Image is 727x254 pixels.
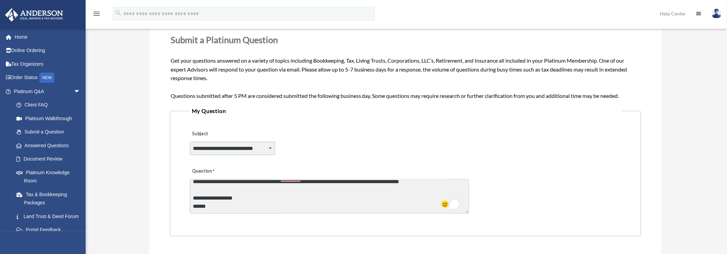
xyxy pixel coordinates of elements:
a: Order StatusNEW [5,71,91,85]
a: Document Review [10,152,91,166]
span: arrow_drop_down [74,85,87,99]
a: Submit a Question [10,125,87,139]
a: Tax Organizers [5,57,91,71]
i: menu [93,10,101,18]
i: search [114,9,122,17]
a: Platinum Q&Aarrow_drop_down [5,85,91,98]
img: Anderson Advisors Platinum Portal [3,8,65,22]
label: Subject [190,129,255,139]
img: User Pic [712,9,722,18]
label: Question [190,166,243,176]
a: Land Trust & Deed Forum [10,209,91,223]
span: Submit a Platinum Question [171,35,278,45]
a: Platinum Walkthrough [10,112,91,125]
legend: My Question [189,106,622,116]
a: Online Ordering [5,44,91,58]
a: Home [5,30,91,44]
a: Client FAQ [10,98,91,112]
a: Portal Feedback [10,223,91,237]
div: NEW [39,73,54,83]
a: Tax & Bookkeeping Packages [10,188,91,209]
a: Answered Questions [10,139,91,152]
textarea: To enrich screen reader interactions, please activate Accessibility in Grammarly extension settings [190,179,469,214]
a: menu [93,12,101,18]
a: Platinum Knowledge Room [10,166,91,188]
